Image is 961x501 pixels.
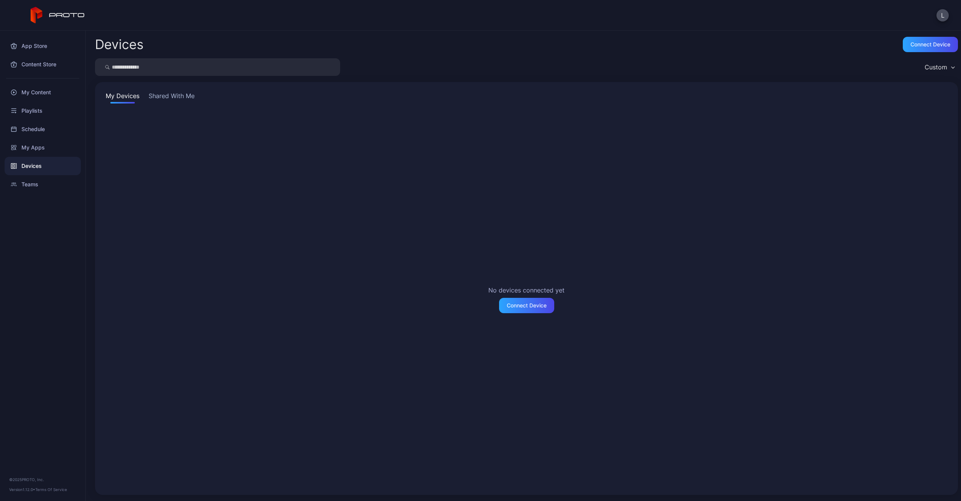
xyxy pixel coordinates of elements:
a: Schedule [5,120,81,138]
button: My Devices [104,91,141,103]
a: Terms Of Service [35,487,67,492]
h2: No devices connected yet [488,286,565,295]
button: L [936,9,949,21]
button: Shared With Me [147,91,196,103]
div: Connect device [910,41,950,48]
h2: Devices [95,38,144,51]
div: Connect Device [507,302,547,309]
button: Custom [921,58,958,76]
a: My Apps [5,138,81,157]
span: Version 1.12.0 • [9,487,35,492]
button: Connect Device [499,298,554,313]
a: Content Store [5,55,81,74]
a: Devices [5,157,81,175]
a: App Store [5,37,81,55]
a: Playlists [5,102,81,120]
div: © 2025 PROTO, Inc. [9,476,76,483]
button: Connect device [903,37,958,52]
a: Teams [5,175,81,194]
div: Custom [925,63,947,71]
a: My Content [5,83,81,102]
